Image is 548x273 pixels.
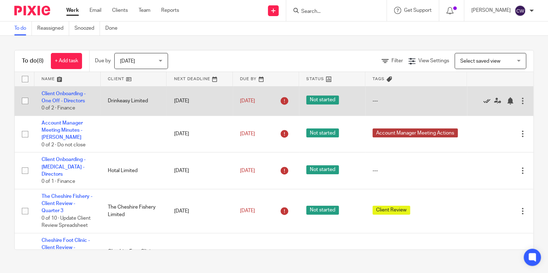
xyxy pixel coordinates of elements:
span: Filter [391,58,403,63]
span: [DATE] [240,98,255,103]
span: Not started [306,96,339,104]
span: (8) [37,58,44,64]
span: [DATE] [240,168,255,173]
span: [DATE] [240,131,255,136]
a: Team [139,7,150,14]
span: Account Manager Meeting Actions [372,128,458,137]
span: 0 of 2 · Finance [42,106,75,111]
p: Due by [95,57,111,64]
a: Reassigned [37,21,69,35]
td: Hotal Limited [101,152,167,189]
a: Done [105,21,123,35]
span: Get Support [404,8,432,13]
td: [DATE] [167,152,233,189]
span: 0 of 2 · Do not close [42,142,86,147]
a: Cheshire Foot Clinic - Client Review - Quarter 3 [42,238,90,258]
a: The Cheshire Fishery - Client Review - Quarter 3 [42,194,92,214]
a: Account Manager Meeting Minutes - [PERSON_NAME] [42,121,83,140]
span: Not started [306,206,339,215]
p: [PERSON_NAME] [471,7,511,14]
span: Not started [306,128,339,137]
a: Client Onboarding - [MEDICAL_DATA] - Directors [42,157,86,177]
img: Pixie [14,6,50,15]
td: [DATE] [167,189,233,233]
span: 0 of 10 · Update Client Review Spreadsheet [42,216,91,228]
span: Select saved view [460,59,500,64]
td: [DATE] [167,116,233,152]
input: Search [301,9,365,15]
span: Client Review [372,206,410,215]
span: Not started [306,165,339,174]
span: 0 of 1 · Finance [42,179,75,184]
div: --- [372,97,460,104]
div: --- [372,167,460,174]
a: + Add task [51,53,82,69]
td: [DATE] [167,86,233,116]
span: Tags [372,77,385,81]
a: Mark as done [483,97,494,104]
a: Work [66,7,79,14]
h1: To do [22,57,44,65]
span: [DATE] [240,209,255,214]
a: Snoozed [74,21,100,35]
span: [DATE] [120,59,135,64]
a: Clients [112,7,128,14]
img: svg%3E [514,5,526,16]
span: View Settings [418,58,449,63]
a: To do [14,21,32,35]
td: The Cheshire Fishery Limited [101,189,167,233]
a: Email [90,7,101,14]
a: Client Onboarding - One Off - Directors [42,91,86,103]
td: Drinkeasy Limited [101,86,167,116]
a: Reports [161,7,179,14]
